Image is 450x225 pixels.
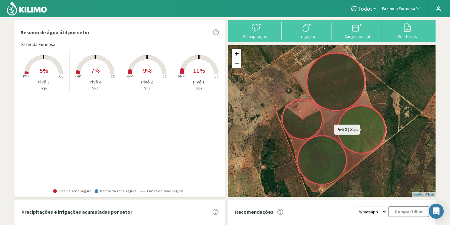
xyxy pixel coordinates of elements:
a: Zoom in [232,49,241,58]
p: Soja [18,86,69,91]
p: Precipitações e irrigações acumuladas por setor [21,208,132,216]
p: Recomendações [235,208,273,216]
span: Limite da zona segura [140,189,183,193]
tspan: CC [162,74,167,78]
tspan: CC [111,74,115,78]
p: Pivô 2 [121,79,173,85]
tspan: PMP [23,74,29,78]
p: Soja [121,86,173,91]
a: Zoom out [232,58,241,68]
tspan: PMP [126,74,133,78]
p: Pivô 3 [18,79,69,85]
span: 7% [91,67,100,74]
button: Irrigação [282,22,332,39]
div: Relatórios [384,34,431,39]
p: Pivô 4 [70,79,121,85]
a: Leaflet [413,192,424,196]
button: Relatórios [382,22,432,39]
span: 9% [143,67,151,74]
span: 5% [40,67,48,74]
tspan: CC [214,74,219,78]
div: Open Intercom Messenger [429,204,444,219]
span: Dentro da zona segura [95,189,137,193]
div: Irrigação [283,34,330,39]
div: | © [412,192,436,197]
tspan: PMP [178,74,184,78]
span: 11% [193,67,205,74]
p: Soja [70,86,121,91]
p: Soja [173,86,225,91]
span: Fazenda Formosa [382,6,415,12]
a: Esri [428,192,434,196]
span: Fora da zona segura [53,189,91,193]
span: Fazenda Formosa [21,41,55,48]
tspan: CC [59,74,63,78]
p: Resumo de água útil por setor [20,29,90,36]
div: Carga mensal [334,34,380,39]
div: Precipitações [233,34,280,39]
p: Pivô 1 [173,79,225,85]
img: Kilimo [6,1,47,16]
tspan: PMP [74,74,81,78]
button: Fazenda Formosa [379,2,425,16]
span: Todos [358,5,373,12]
button: Precipitações [231,22,282,39]
button: Carga mensal [332,22,382,39]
